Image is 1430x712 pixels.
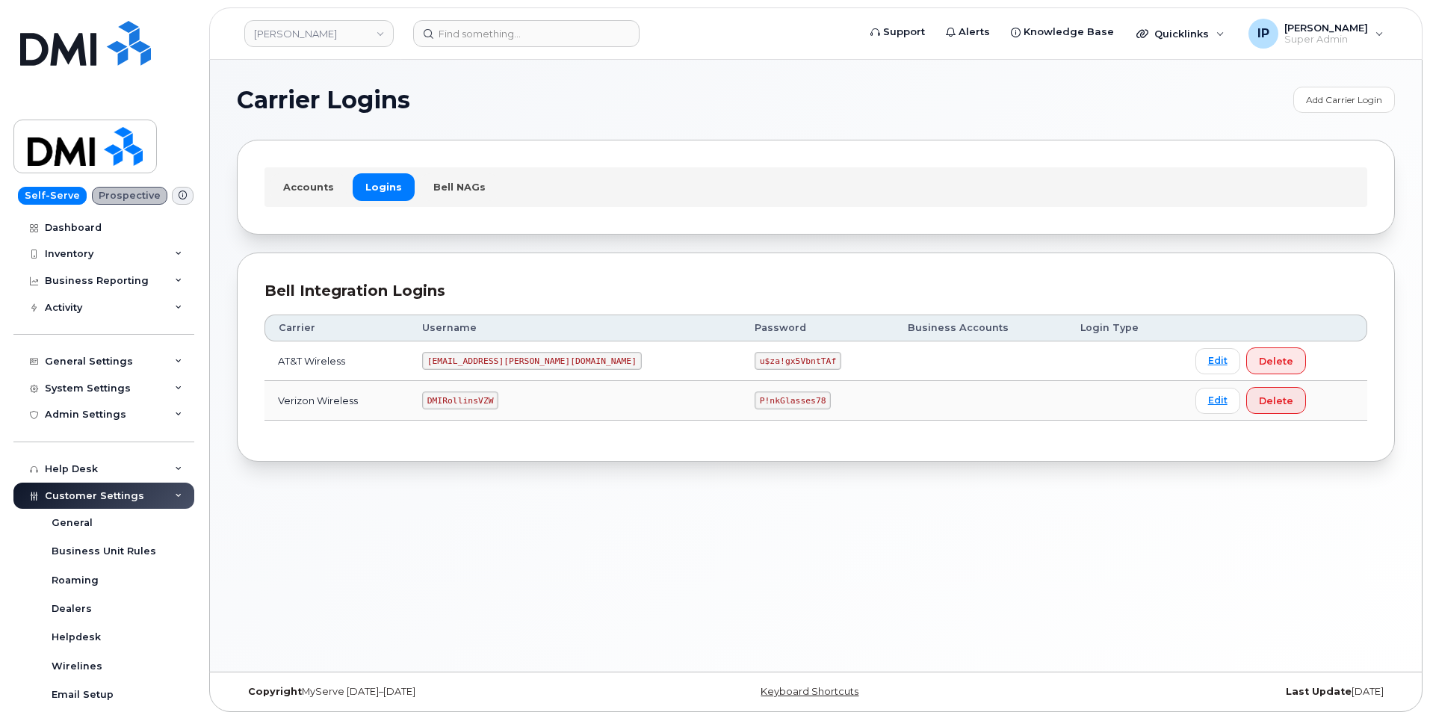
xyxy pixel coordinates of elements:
[761,686,858,697] a: Keyboard Shortcuts
[1293,87,1395,113] a: Add Carrier Login
[237,89,410,111] span: Carrier Logins
[1286,686,1352,697] strong: Last Update
[1246,387,1306,414] button: Delete
[1195,348,1240,374] a: Edit
[421,173,498,200] a: Bell NAGs
[1259,394,1293,408] span: Delete
[270,173,347,200] a: Accounts
[755,352,841,370] code: u$za!gx5VbntTAf
[1246,347,1306,374] button: Delete
[409,315,741,341] th: Username
[1259,354,1293,368] span: Delete
[894,315,1067,341] th: Business Accounts
[248,686,302,697] strong: Copyright
[1067,315,1182,341] th: Login Type
[1009,686,1395,698] div: [DATE]
[422,352,642,370] code: [EMAIL_ADDRESS][PERSON_NAME][DOMAIN_NAME]
[422,391,498,409] code: DMIRollinsVZW
[353,173,415,200] a: Logins
[264,341,409,381] td: AT&T Wireless
[264,280,1367,302] div: Bell Integration Logins
[755,391,831,409] code: P!nkGlasses78
[237,686,623,698] div: MyServe [DATE]–[DATE]
[1195,388,1240,414] a: Edit
[264,315,409,341] th: Carrier
[264,381,409,421] td: Verizon Wireless
[741,315,894,341] th: Password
